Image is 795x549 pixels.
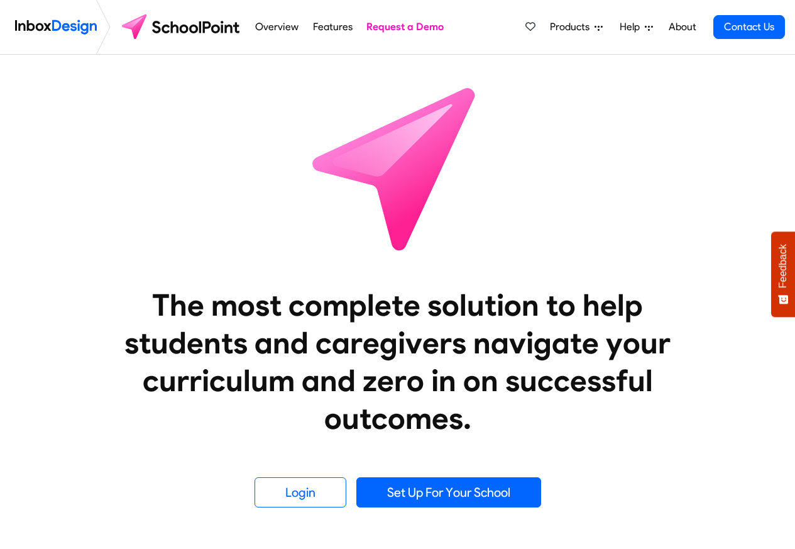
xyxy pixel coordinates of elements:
[771,231,795,317] button: Feedback - Show survey
[252,14,302,40] a: Overview
[545,14,608,40] a: Products
[363,14,447,40] a: Request a Demo
[665,14,699,40] a: About
[285,55,511,281] img: icon_schoolpoint.svg
[550,19,595,35] span: Products
[309,14,356,40] a: Features
[255,477,346,507] a: Login
[116,12,248,42] img: schoolpoint logo
[615,14,658,40] a: Help
[777,244,789,288] span: Feedback
[356,477,541,507] a: Set Up For Your School
[713,15,785,39] a: Contact Us
[99,286,696,437] heading: The most complete solution to help students and caregivers navigate your curriculum and zero in o...
[620,19,645,35] span: Help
